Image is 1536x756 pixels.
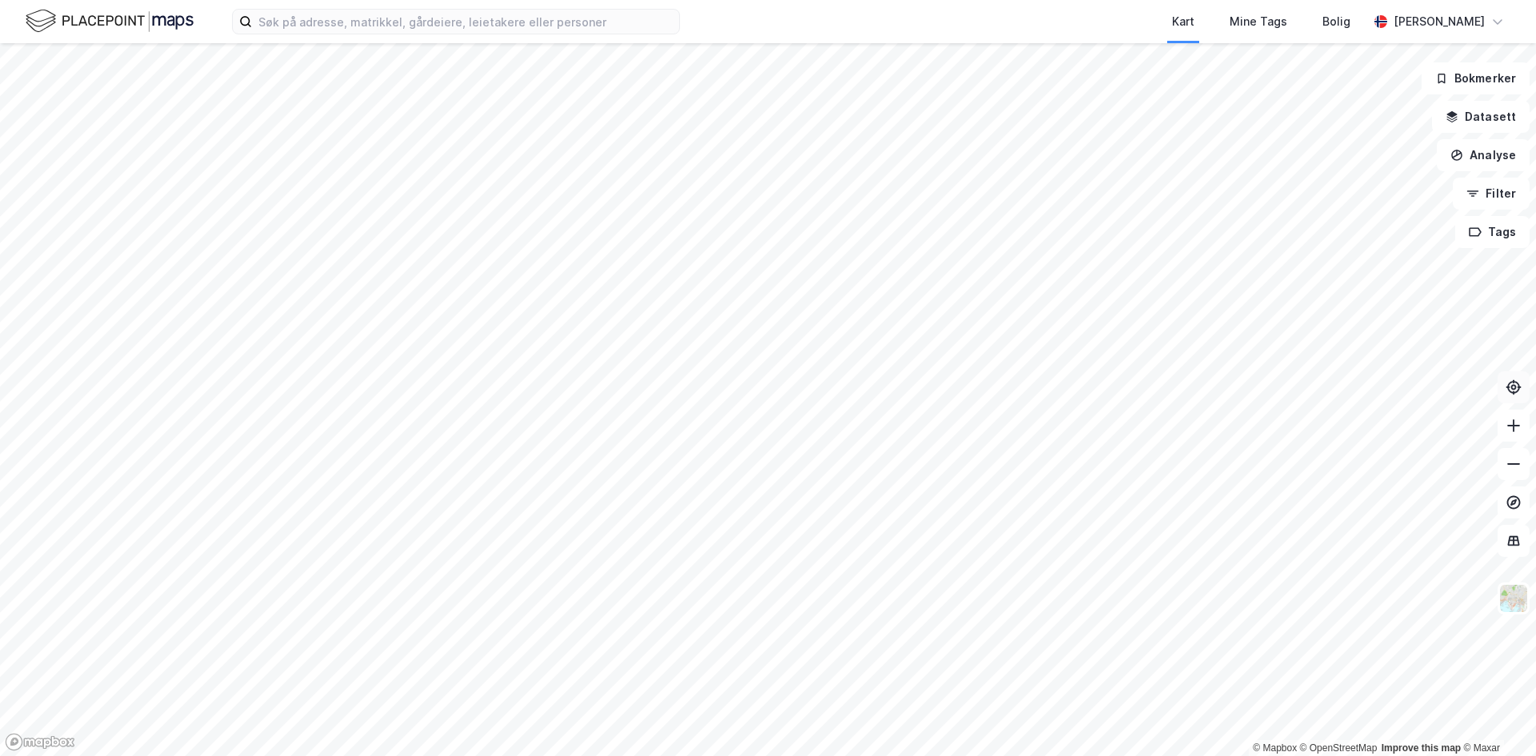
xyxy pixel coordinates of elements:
[26,7,194,35] img: logo.f888ab2527a4732fd821a326f86c7f29.svg
[1172,12,1194,31] div: Kart
[1437,139,1530,171] button: Analyse
[5,733,75,751] a: Mapbox homepage
[1300,742,1378,754] a: OpenStreetMap
[1453,178,1530,210] button: Filter
[1456,679,1536,756] iframe: Chat Widget
[1253,742,1297,754] a: Mapbox
[1422,62,1530,94] button: Bokmerker
[1322,12,1350,31] div: Bolig
[1230,12,1287,31] div: Mine Tags
[1432,101,1530,133] button: Datasett
[1498,583,1529,614] img: Z
[1455,216,1530,248] button: Tags
[252,10,679,34] input: Søk på adresse, matrikkel, gårdeiere, leietakere eller personer
[1456,679,1536,756] div: Kontrollprogram for chat
[1394,12,1485,31] div: [PERSON_NAME]
[1382,742,1461,754] a: Improve this map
